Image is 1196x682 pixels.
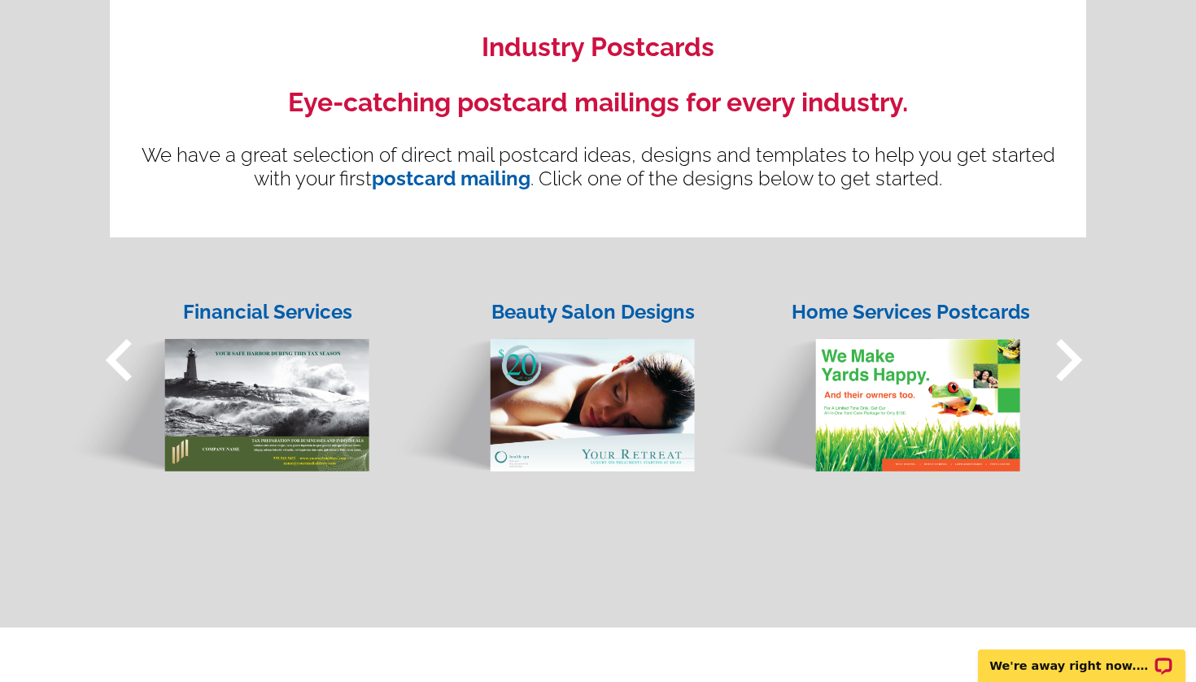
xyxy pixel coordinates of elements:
span: keyboard_arrow_right [1026,318,1111,402]
h2: Industry Postcards [134,32,1062,63]
p: We have a great selection of direct mail postcard ideas, designs and templates to help you get st... [134,143,1062,190]
a: postcard mailing [372,167,530,190]
a: Beauty Salon Designs [378,277,704,473]
a: Financial Services [53,277,378,473]
img: financial-services.png [61,306,370,473]
div: Beauty Salon Designs [489,298,696,327]
div: Financial Services [164,298,371,327]
img: spa.png [386,306,696,473]
a: Home Services Postcards [704,277,1029,473]
h2: Eye-catching postcard mailings for every industry. [134,87,1062,118]
img: home-services.png [712,306,1021,473]
div: Home Services Postcards [790,298,1031,327]
span: keyboard_arrow_left [77,318,162,402]
iframe: LiveChat chat widget [967,631,1196,682]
